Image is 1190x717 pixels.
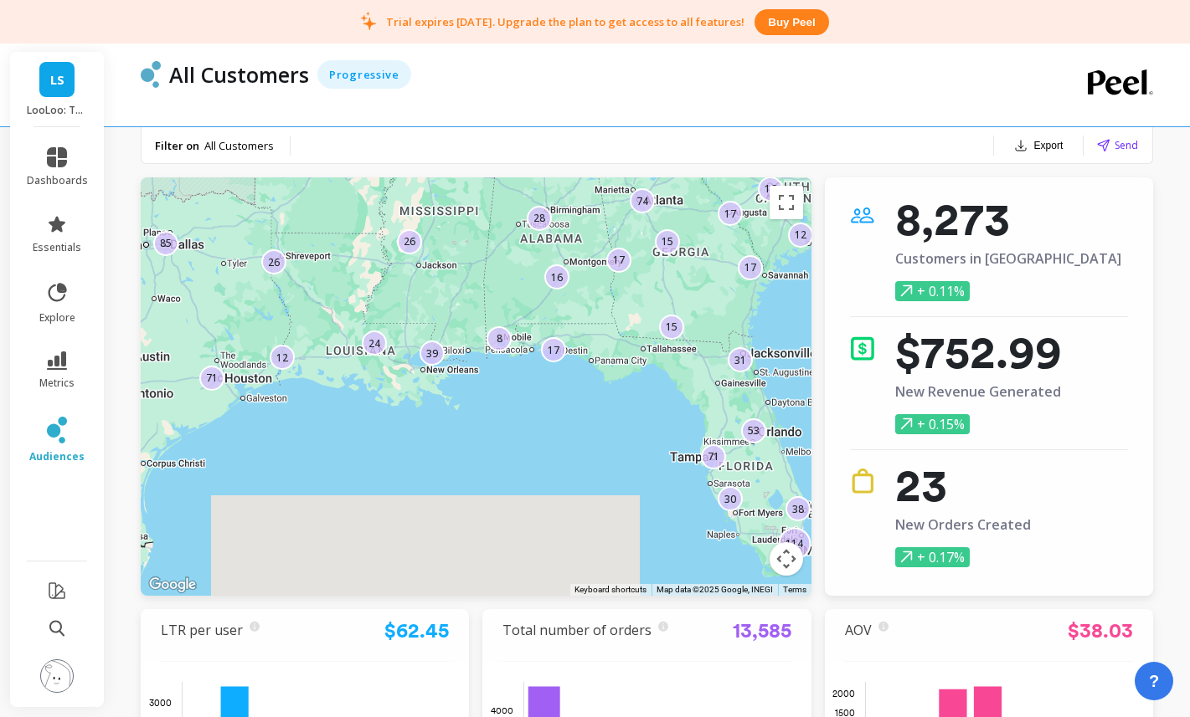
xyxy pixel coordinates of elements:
[155,138,199,153] p: Filter on
[786,536,804,551] p: 114
[724,492,736,506] p: 30
[895,202,1121,236] p: 8,273
[369,336,381,351] p: 24
[770,186,803,219] button: Toggle fullscreen view
[850,469,875,494] img: icon
[317,60,411,89] div: Progressive
[1007,134,1070,157] button: Export
[145,574,200,596] a: Open this area in Google Maps (opens a new window)
[662,234,674,248] p: 15
[783,585,806,594] a: Terms
[206,371,218,385] p: 71
[636,194,648,208] p: 74
[1135,662,1173,700] button: ?
[161,621,243,639] a: LTR per user
[160,236,172,250] p: 85
[795,228,806,242] p: 12
[551,270,563,284] p: 16
[1115,137,1138,153] span: Send
[497,331,502,346] p: 8
[27,104,88,117] p: LooLoo: Touchless Toilet Spray
[404,234,416,248] p: 26
[708,449,719,463] p: 71
[765,182,777,196] p: 16
[734,353,746,367] p: 31
[40,659,74,693] img: profile picture
[1097,137,1138,153] button: Send
[33,241,81,254] span: essentials
[386,14,744,29] p: Trial expires [DATE]. Upgrade the plan to get access to all features!
[667,320,678,334] p: 15
[744,260,756,274] p: 17
[502,621,652,639] a: Total number of orders
[895,547,970,567] p: + 0.17%
[895,414,970,434] p: + 0.15%
[1068,618,1133,643] a: $38.03
[533,211,545,225] p: 28
[850,335,875,361] img: icon
[1149,669,1159,693] span: ?
[426,346,438,361] p: 39
[895,517,1031,532] p: New Orders Created
[145,574,200,596] img: Google
[770,542,803,576] button: Map camera controls
[384,618,449,643] a: $62.45
[204,138,274,153] span: All Customers
[141,61,161,88] img: header icon
[548,343,559,357] p: 17
[39,376,75,390] span: metrics
[29,450,85,463] span: audiences
[895,335,1062,369] p: $752.99
[169,60,309,89] p: All Customers
[895,251,1121,266] p: Customers in [GEOGRAPHIC_DATA]
[755,9,828,35] button: Buy peel
[276,351,288,365] p: 12
[27,174,88,187] span: dashboards
[614,253,626,267] p: 17
[792,502,804,516] p: 38
[574,584,647,596] button: Keyboard shortcuts
[845,621,872,639] a: AOV
[733,618,791,643] a: 13,585
[657,585,773,594] span: Map data ©2025 Google, INEGI
[850,202,875,228] img: icon
[39,311,75,325] span: explore
[724,207,736,221] p: 17
[749,423,760,438] p: 53
[895,281,970,301] p: + 0.11%
[895,384,1062,399] p: New Revenue Generated
[50,70,64,90] span: LS
[269,255,281,269] p: 26
[895,469,1031,502] p: 23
